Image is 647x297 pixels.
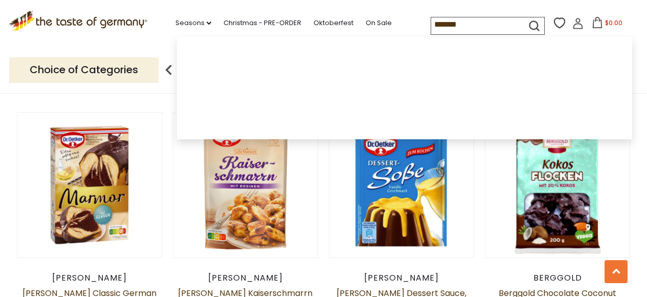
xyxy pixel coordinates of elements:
span: $0.00 [605,18,622,27]
div: Instant Search Results [177,37,632,139]
a: Seasons [175,17,211,29]
a: Oktoberfest [314,17,353,29]
img: Berggold Chocolate Coconut Confections, 200g [485,113,630,258]
button: $0.00 [586,17,629,32]
p: Choice of Categories [9,57,159,82]
img: Dr. Oetker Dessert Sauce, Vanilla zum Kochen, 3 packets, 500g. [329,113,474,258]
div: Berggold [485,273,631,283]
img: Dr. Oetker Kaiserschmarrn with Raisins, Dessert Mix, 165g [173,113,318,258]
div: [PERSON_NAME] [17,273,163,283]
img: previous arrow [159,60,179,80]
div: [PERSON_NAME] [173,273,319,283]
a: Christmas - PRE-ORDER [224,17,301,29]
div: [PERSON_NAME] [329,273,475,283]
img: Dr. Oetker Classic German Marble Cake with Glaze Baking Mix, 475 g [17,113,162,258]
a: On Sale [366,17,392,29]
